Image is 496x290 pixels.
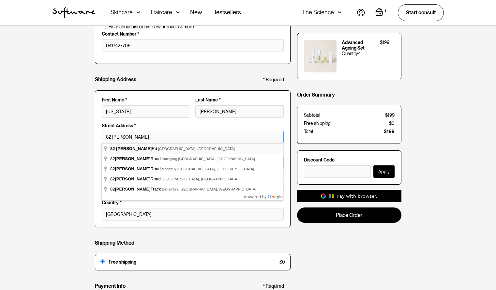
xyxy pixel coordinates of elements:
span: [GEOGRAPHIC_DATA], [GEOGRAPHIC_DATA] [158,147,235,151]
label: Discount Code [304,157,395,163]
span: [PERSON_NAME] [115,187,150,191]
h4: Shipping Method [95,240,134,246]
a: Place Order [297,207,401,223]
div: Pay with browser. [337,193,377,199]
span: 82 Road [110,166,162,171]
div: Free shipping [109,259,276,265]
div: Skincare [111,9,133,16]
span: 82 Road [110,156,162,161]
div: The Science [302,9,334,16]
h4: Order Summary [297,92,335,98]
span: Mogriguy [GEOGRAPHIC_DATA], [GEOGRAPHIC_DATA] [162,167,254,171]
span: 82 Track [110,187,162,191]
img: arrow down [137,9,140,16]
span: Benambra [GEOGRAPHIC_DATA], [GEOGRAPHIC_DATA] [162,187,256,191]
div: $0 [389,121,395,126]
label: Last Name * [195,97,284,103]
input: Free shipping$0 [100,259,105,264]
span: 82 [110,146,115,151]
div: Advanced Ageing Set [342,40,375,51]
label: First Name * [102,97,190,103]
span: 82 Road [110,176,162,181]
span: Kurrajong [GEOGRAPHIC_DATA], [GEOGRAPHIC_DATA] [162,157,255,161]
span: Rd [110,146,158,151]
div: 1 [383,8,387,14]
a: Pay with browser. [297,190,401,202]
span: [PERSON_NAME] [116,146,152,151]
button: Apply Discount [373,165,395,178]
input: Hear about discounts, new products & more [102,25,106,29]
div: Quantity: [342,51,359,56]
div: $0 [279,259,285,265]
div: $199 [384,129,395,134]
h4: Payment Info [95,283,126,289]
div: $199 [385,113,395,118]
label: Contact Number * [102,31,284,37]
label: Street Address * [102,123,284,129]
div: Total [304,129,313,134]
span: [PERSON_NAME] [115,166,150,171]
span: [PERSON_NAME] [115,156,150,161]
div: * Required [263,77,284,83]
div: 1 [359,51,361,56]
label: Country * [102,200,284,206]
a: home [53,7,95,18]
div: * Required [263,283,284,289]
img: Software Logo [53,7,95,18]
a: Start consult [398,4,444,21]
input: Enter a location [102,131,284,143]
img: arrow down [338,9,341,16]
div: Free shipping [304,121,331,126]
span: Hear about discounts, new products & more [109,24,194,30]
span: [PERSON_NAME] [115,176,150,181]
div: $199 [380,40,389,45]
h4: Shipping Address [95,76,136,83]
div: Subtotal [304,113,320,118]
div: Haircare [151,9,172,16]
span: [GEOGRAPHIC_DATA], [GEOGRAPHIC_DATA] [162,177,238,181]
img: arrow down [176,9,180,16]
a: Open cart containing 1 items [375,8,387,17]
